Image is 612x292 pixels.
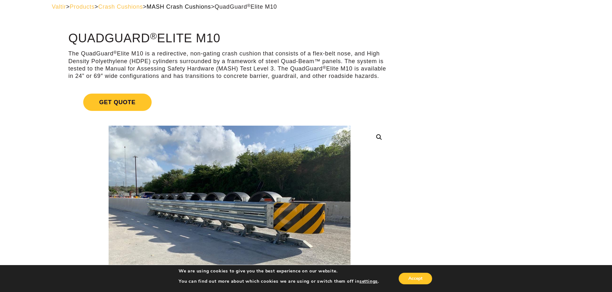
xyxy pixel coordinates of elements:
[98,4,143,10] a: Crash Cushions
[146,4,211,10] a: MASH Crash Cushions
[83,94,152,111] span: Get Quote
[68,86,391,119] a: Get Quote
[323,65,326,70] sup: ®
[150,31,157,41] sup: ®
[52,3,560,11] div: > > > >
[68,50,391,80] p: The QuadGuard Elite M10 is a redirective, non-gating crash cushion that consists of a flex-belt n...
[52,4,66,10] a: Valtir
[113,50,117,55] sup: ®
[215,4,277,10] span: QuadGuard Elite M10
[70,4,94,10] a: Products
[179,268,379,274] p: We are using cookies to give you the best experience on our website.
[247,3,251,8] sup: ®
[68,32,391,45] h1: QuadGuard Elite M10
[179,279,379,284] p: You can find out more about which cookies we are using or switch them off in .
[399,273,432,284] button: Accept
[359,279,378,284] button: settings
